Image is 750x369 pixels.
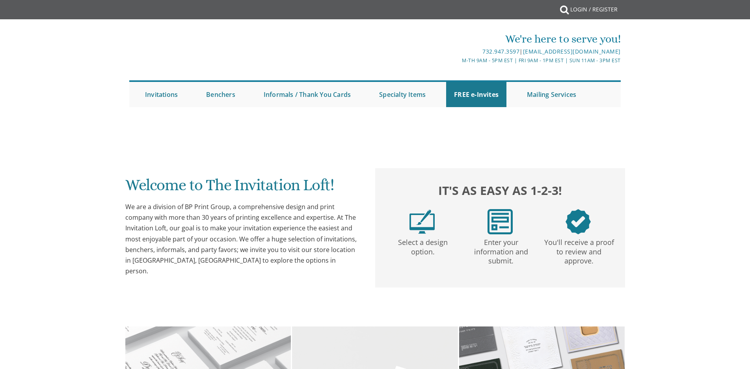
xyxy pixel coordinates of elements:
[294,47,621,56] div: |
[519,82,584,107] a: Mailing Services
[256,82,359,107] a: Informals / Thank You Cards
[542,234,616,266] p: You'll receive a proof to review and approve.
[523,48,621,55] a: [EMAIL_ADDRESS][DOMAIN_NAME]
[385,234,460,257] p: Select a design option.
[137,82,186,107] a: Invitations
[371,82,434,107] a: Specialty Items
[294,56,621,65] div: M-Th 9am - 5pm EST | Fri 9am - 1pm EST | Sun 11am - 3pm EST
[482,48,519,55] a: 732.947.3597
[125,202,359,276] div: We are a division of BP Print Group, a comprehensive design and print company with more than 30 y...
[198,82,243,107] a: Benchers
[566,209,591,234] img: step3.png
[446,82,506,107] a: FREE e-Invites
[125,176,359,200] h1: Welcome to The Invitation Loft!
[294,31,621,47] div: We're here to serve you!
[488,209,513,234] img: step2.png
[383,182,617,199] h2: It's as easy as 1-2-3!
[463,234,538,266] p: Enter your information and submit.
[409,209,435,234] img: step1.png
